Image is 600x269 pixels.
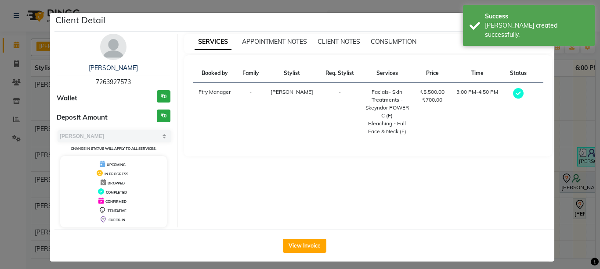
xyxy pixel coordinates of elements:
span: Wallet [57,93,77,103]
td: 3:00 PM-4:50 PM [450,83,504,141]
div: Success [485,12,588,21]
span: UPCOMING [107,163,126,167]
div: Bill created successfully. [485,21,588,39]
th: Status [504,64,532,83]
span: COMPLETED [106,190,127,195]
span: APPOINTMENT NOTES [242,38,307,46]
td: - [319,83,360,141]
div: ₹700.00 [419,96,445,104]
span: SERVICES [195,34,231,50]
span: [PERSON_NAME] [271,88,313,95]
th: Booked by [193,64,237,83]
span: TENTATIVE [108,209,127,213]
div: Bleaching - Full Face & Neck (F) [365,120,409,135]
th: Stylist [265,64,320,83]
th: Price [414,64,451,83]
img: avatar [100,34,127,60]
span: CONSUMPTION [371,38,416,46]
div: Facials- Skin Treatments - Skeyndor POWER C (F) [365,88,409,120]
div: ₹5,500.00 [419,88,445,96]
span: DROPPED [108,181,125,185]
small: Change in status will apply to all services. [71,146,156,151]
th: Time [450,64,504,83]
h3: ₹0 [157,90,170,103]
button: View Invoice [283,239,326,253]
td: - [237,83,265,141]
h5: Client Detail [55,14,105,27]
th: Services [360,64,414,83]
td: Ftry Manager [193,83,237,141]
a: [PERSON_NAME] [89,64,138,72]
th: Req. Stylist [319,64,360,83]
h3: ₹0 [157,110,170,122]
span: Deposit Amount [57,113,108,123]
span: CLIENT NOTES [318,38,360,46]
span: CHECK-IN [108,218,125,222]
span: IN PROGRESS [105,172,128,176]
span: CONFIRMED [105,199,127,204]
span: 7263927573 [96,78,131,86]
th: Family [237,64,265,83]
